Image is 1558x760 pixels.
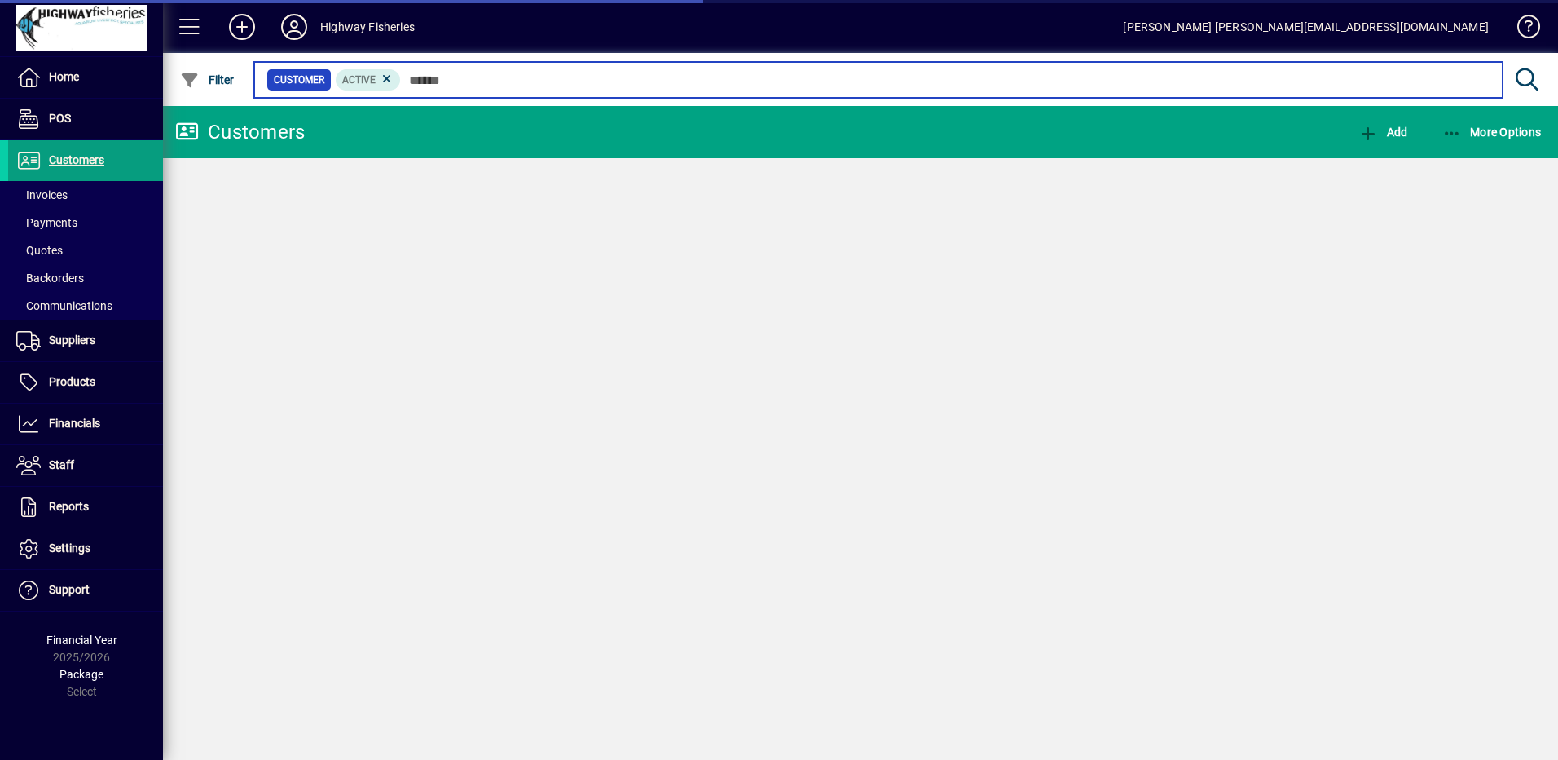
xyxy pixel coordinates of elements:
span: Staff [49,458,74,471]
span: Suppliers [49,334,95,347]
span: Customers [49,153,104,166]
span: Package [59,668,103,681]
button: Add [216,12,268,42]
a: POS [8,99,163,139]
span: Products [49,375,95,388]
button: Profile [268,12,320,42]
a: Communications [8,292,163,320]
span: Settings [49,541,90,555]
div: [PERSON_NAME] [PERSON_NAME][EMAIL_ADDRESS][DOMAIN_NAME] [1123,14,1489,40]
span: Customer [274,72,324,88]
span: POS [49,112,71,125]
span: Active [342,74,376,86]
span: Invoices [16,188,68,201]
a: Suppliers [8,320,163,361]
button: More Options [1438,117,1546,147]
a: Quotes [8,236,163,264]
div: Highway Fisheries [320,14,415,40]
a: Financials [8,404,163,444]
span: Financials [49,417,100,430]
a: Reports [8,487,163,528]
a: Products [8,362,163,403]
a: Knowledge Base [1505,3,1538,56]
span: Support [49,583,90,596]
a: Settings [8,528,163,569]
span: Filter [180,73,235,86]
button: Filter [176,65,239,95]
a: Support [8,570,163,611]
span: Payments [16,216,77,229]
div: Customers [175,119,305,145]
a: Home [8,57,163,98]
span: Quotes [16,244,63,257]
span: Communications [16,299,112,312]
span: More Options [1442,126,1542,139]
span: Backorders [16,272,84,285]
a: Payments [8,209,163,236]
span: Add [1358,126,1407,139]
span: Home [49,70,79,83]
span: Reports [49,500,89,513]
span: Financial Year [46,634,117,647]
button: Add [1354,117,1411,147]
a: Backorders [8,264,163,292]
a: Staff [8,445,163,486]
mat-chip: Activation Status: Active [336,69,401,91]
a: Invoices [8,181,163,209]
